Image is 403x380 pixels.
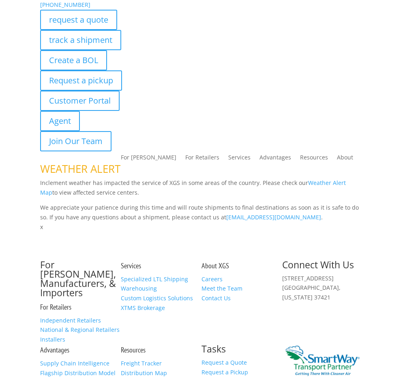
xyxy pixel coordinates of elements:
a: Meet the Team [201,284,242,292]
a: Careers [201,275,223,283]
a: Services [228,155,251,163]
a: Request a Pickup [201,368,248,376]
a: National & Regional Retailers [40,326,120,333]
a: Installers [40,335,65,343]
a: XTMS Brokerage [121,304,165,312]
a: [EMAIL_ADDRESS][DOMAIN_NAME] [226,213,321,221]
a: About XGS [201,261,229,270]
a: Supply Chain Intelligence [40,359,109,367]
a: [PHONE_NUMBER] [40,1,90,8]
p: [STREET_ADDRESS] [GEOGRAPHIC_DATA], [US_STATE] 37421 [282,274,363,302]
a: Create a BOL [40,50,107,70]
a: Contact Us [201,294,231,302]
h2: Tasks [201,344,282,358]
a: request a quote [40,10,117,30]
a: Customer Portal [40,91,120,111]
p: Inclement weather has impacted the service of XGS in some areas of the country. Please check our ... [40,178,362,203]
a: Independent Retailers [40,316,101,324]
a: Resources [121,345,146,355]
a: Agent [40,111,80,131]
a: For Retailers [40,302,71,312]
a: Join Our Team [40,131,111,151]
a: Weather Alert Map [40,179,346,196]
a: Advantages [40,345,69,355]
img: Smartway_Logo [282,344,363,377]
a: Request a pickup [40,70,122,91]
p: We appreciate your patience during this time and will route shipments to final destinations as so... [40,203,362,222]
a: Request a Quote [201,359,247,366]
h1: Contact Us [40,232,362,248]
a: For Retailers [185,155,219,163]
span: WEATHER ALERT [40,161,120,176]
a: For [PERSON_NAME] [121,155,176,163]
a: Services [121,261,141,270]
a: For [PERSON_NAME], Manufacturers, & Importers [40,258,116,299]
a: Distribution Map [121,369,167,377]
a: Specialized LTL Shipping [121,275,188,283]
p: x [40,222,362,232]
a: Flagship Distribution Model [40,369,116,377]
a: Resources [300,155,328,163]
a: About [337,155,353,163]
a: Freight Tracker [121,359,162,367]
a: Advantages [259,155,291,163]
a: track a shipment [40,30,121,50]
img: group-6 [282,302,290,310]
a: Warehousing [121,284,157,292]
a: Custom Logistics Solutions [121,294,193,302]
h2: Connect With Us [282,260,363,274]
p: Complete the form below and a member of our team will be in touch within 24 hours. [40,248,362,258]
